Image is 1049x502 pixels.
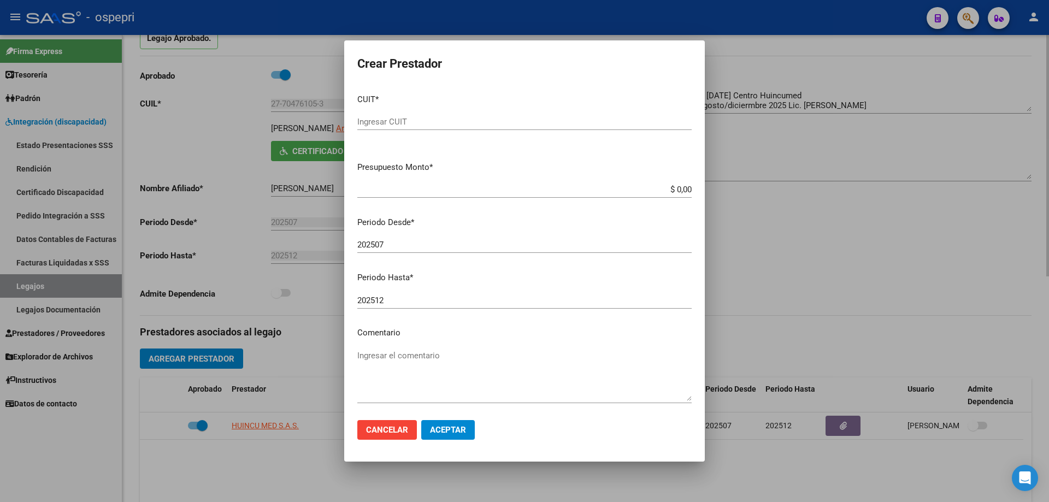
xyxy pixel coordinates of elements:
p: Periodo Desde [357,216,692,229]
span: Aceptar [430,425,466,435]
button: Aceptar [421,420,475,440]
h2: Crear Prestador [357,54,692,74]
p: Comentario [357,327,692,339]
p: Periodo Hasta [357,271,692,284]
button: Cancelar [357,420,417,440]
p: Presupuesto Monto [357,161,692,174]
p: CUIT [357,93,692,106]
div: Open Intercom Messenger [1012,465,1038,491]
span: Cancelar [366,425,408,435]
